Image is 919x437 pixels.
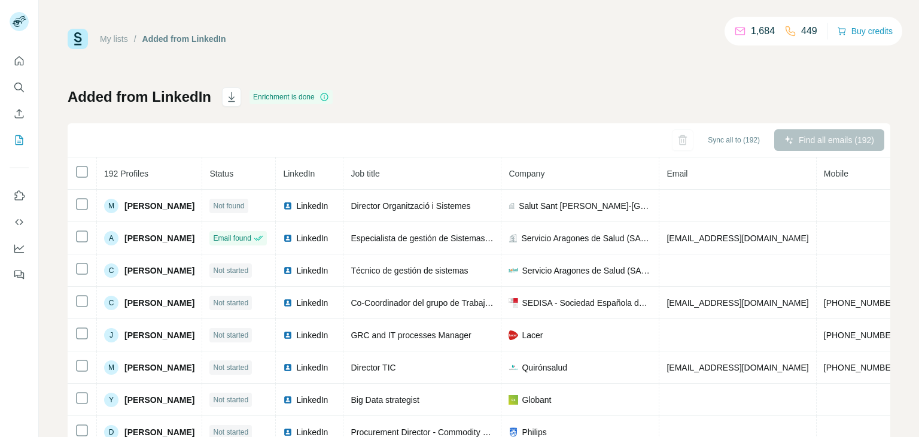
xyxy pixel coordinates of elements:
[509,363,518,372] img: company-logo
[124,362,194,374] span: [PERSON_NAME]
[509,330,518,340] img: company-logo
[296,297,328,309] span: LinkedIn
[104,263,118,278] div: C
[124,297,194,309] span: [PERSON_NAME]
[699,131,768,149] button: Sync all to (192)
[296,394,328,406] span: LinkedIn
[751,24,775,38] p: 1,684
[351,363,395,372] span: Director TIC
[283,201,293,211] img: LinkedIn logo
[10,129,29,151] button: My lists
[213,201,244,211] span: Not found
[10,103,29,125] button: Enrich CSV
[522,297,652,309] span: SEDISA - Sociedad Española de Directivos de la Salud
[68,29,88,49] img: Surfe Logo
[667,233,808,243] span: [EMAIL_ADDRESS][DOMAIN_NAME]
[283,266,293,275] img: LinkedIn logo
[351,266,468,275] span: Técnico de gestión de sistemas
[104,231,118,245] div: A
[283,395,293,405] img: LinkedIn logo
[519,200,652,212] span: Salut Sant [PERSON_NAME]-[GEOGRAPHIC_DATA]
[351,395,419,405] span: Big Data strategist
[824,169,848,178] span: Mobile
[837,23,893,40] button: Buy credits
[68,87,211,107] h1: Added from LinkedIn
[296,329,328,341] span: LinkedIn
[708,135,760,145] span: Sync all to (192)
[509,427,518,437] img: company-logo
[351,233,605,243] span: Especialista de gestión de Sistemas y Tecnologías de la Información
[213,298,248,308] span: Not started
[824,363,899,372] span: [PHONE_NUMBER]
[522,265,652,277] span: Servicio Aragones de Salud (SALUD)
[667,298,808,308] span: [EMAIL_ADDRESS][DOMAIN_NAME]
[124,200,194,212] span: [PERSON_NAME]
[124,265,194,277] span: [PERSON_NAME]
[213,394,248,405] span: Not started
[100,34,128,44] a: My lists
[10,264,29,286] button: Feedback
[213,330,248,341] span: Not started
[213,362,248,373] span: Not started
[104,296,118,310] div: C
[124,232,194,244] span: [PERSON_NAME]
[283,330,293,340] img: LinkedIn logo
[10,211,29,233] button: Use Surfe API
[10,185,29,207] button: Use Surfe on LinkedIn
[10,238,29,259] button: Dashboard
[351,201,470,211] span: Director Organització i Sistemes
[296,200,328,212] span: LinkedIn
[667,169,687,178] span: Email
[296,232,328,244] span: LinkedIn
[142,33,226,45] div: Added from LinkedIn
[104,169,148,178] span: 192 Profiles
[10,50,29,72] button: Quick start
[104,360,118,375] div: M
[351,298,691,308] span: Co-Coordinador del grupo de Trabajo de Innovación Sociosanitaria y Transformación Digital
[509,169,544,178] span: Company
[509,266,518,275] img: company-logo
[283,427,293,437] img: LinkedIn logo
[249,90,333,104] div: Enrichment is done
[824,298,899,308] span: [PHONE_NUMBER]
[522,232,652,244] span: Servicio Aragones de Salud (SALUD)
[283,363,293,372] img: LinkedIn logo
[351,427,515,437] span: Procurement Director - Commodity Manager
[124,394,194,406] span: [PERSON_NAME]
[283,233,293,243] img: LinkedIn logo
[124,329,194,341] span: [PERSON_NAME]
[522,394,551,406] span: Globant
[104,199,118,213] div: M
[104,393,118,407] div: Y
[104,328,118,342] div: J
[134,33,136,45] li: /
[509,298,518,308] img: company-logo
[351,169,379,178] span: Job title
[10,77,29,98] button: Search
[509,395,518,405] img: company-logo
[296,265,328,277] span: LinkedIn
[522,329,543,341] span: Lacer
[283,298,293,308] img: LinkedIn logo
[283,169,315,178] span: LinkedIn
[213,265,248,276] span: Not started
[213,233,251,244] span: Email found
[351,330,471,340] span: GRC and IT processes Manager
[824,330,899,340] span: [PHONE_NUMBER]
[296,362,328,374] span: LinkedIn
[522,362,567,374] span: Quirónsalud
[209,169,233,178] span: Status
[801,24,817,38] p: 449
[667,363,808,372] span: [EMAIL_ADDRESS][DOMAIN_NAME]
